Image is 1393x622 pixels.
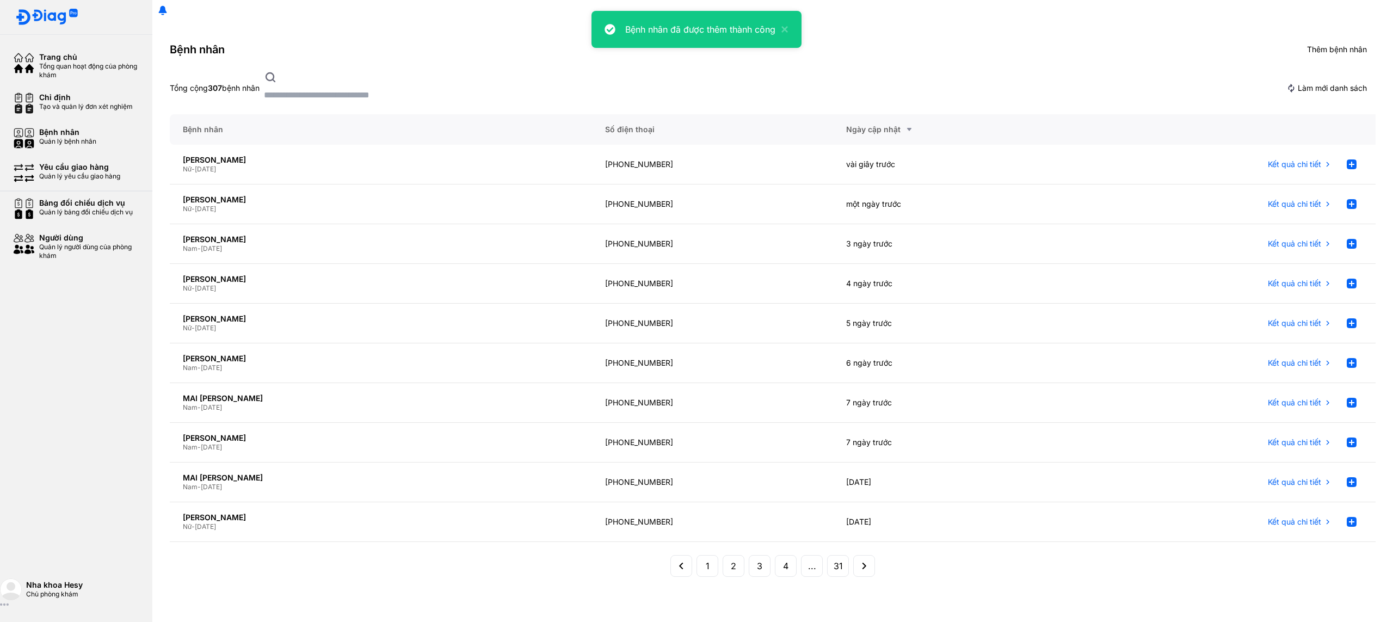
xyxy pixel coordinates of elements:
span: 2 [731,559,736,572]
span: Kết quả chi tiết [1268,517,1321,527]
span: - [192,522,195,531]
div: [PHONE_NUMBER] [592,304,833,343]
div: một ngày trước [833,184,1074,224]
div: [PERSON_NAME] [183,314,579,324]
div: Chỉ định [39,93,133,102]
div: MAI [PERSON_NAME] [183,473,579,483]
button: Thêm bệnh nhân [1285,39,1376,60]
span: Nữ [183,324,192,332]
span: - [198,364,201,372]
div: Số điện thoại [592,114,833,145]
span: - [192,165,195,173]
span: Kết quả chi tiết [1268,318,1321,328]
div: Người dùng [39,233,139,243]
div: [PERSON_NAME] [183,513,579,522]
div: [PERSON_NAME] [183,155,579,165]
div: 7 ngày trước [833,383,1074,423]
span: 3 [757,559,762,572]
img: logo [32,9,78,26]
div: [DATE] [833,502,1074,542]
div: 6 ngày trước [833,343,1074,383]
button: 1 [696,555,718,577]
div: MAI [PERSON_NAME] [183,393,579,403]
span: Nam [183,244,198,253]
div: 5 ngày trước [833,304,1074,343]
button: 31 [827,555,849,577]
div: Nha khoa Hesy [26,580,152,590]
span: Làm mới danh sách [1298,83,1367,93]
button: 2 [723,555,744,577]
span: Kết quả chi tiết [1268,239,1321,249]
div: Quản lý bệnh nhân [39,137,96,146]
div: [PHONE_NUMBER] [592,463,833,502]
span: 307 [208,83,222,93]
div: [PERSON_NAME] [183,274,579,284]
span: Nam [183,483,198,491]
span: Nữ [183,522,192,531]
div: [PHONE_NUMBER] [592,383,833,423]
div: Bảng đối chiếu dịch vụ [39,198,133,208]
span: Kết quả chi tiết [1268,477,1321,487]
span: Kết quả chi tiết [1268,398,1321,408]
span: - [192,284,195,292]
span: [DATE] [195,165,216,173]
span: [DATE] [201,244,222,253]
div: [PHONE_NUMBER] [592,502,833,542]
button: Làm mới danh sách [1278,78,1376,98]
div: Ngày cập nhật [846,123,1061,136]
img: logo [15,9,32,26]
span: Nam [183,403,198,411]
div: [DATE] [833,463,1074,502]
div: Tổng cộng bệnh nhân [170,83,260,93]
div: 3 ngày trước [833,224,1074,264]
span: Nam [183,364,198,372]
span: ... [808,559,816,572]
div: Trang chủ [39,52,139,62]
button: ... [801,555,823,577]
div: 7 ngày trước [833,423,1074,463]
span: - [198,483,201,491]
span: [DATE] [195,324,216,332]
div: [PHONE_NUMBER] [592,343,833,383]
div: Bệnh nhân [170,114,592,145]
span: Kết quả chi tiết [1268,438,1321,447]
div: Quản lý yêu cầu giao hàng [39,172,120,181]
button: 4 [775,555,797,577]
div: [PHONE_NUMBER] [592,145,833,184]
span: 31 [834,559,843,572]
span: 4 [783,559,788,572]
span: - [198,443,201,451]
span: [DATE] [201,443,222,451]
span: [DATE] [195,284,216,292]
span: Nữ [183,205,192,213]
div: [PHONE_NUMBER] [592,264,833,304]
div: [PHONE_NUMBER] [592,423,833,463]
span: [DATE] [195,522,216,531]
span: Kết quả chi tiết [1268,159,1321,169]
div: [PERSON_NAME] [183,195,579,205]
div: [PERSON_NAME] [183,433,579,443]
button: close [775,23,788,36]
span: Nam [183,443,198,451]
div: Tổng quan hoạt động của phòng khám [39,62,139,79]
span: [DATE] [201,483,222,491]
button: 3 [749,555,771,577]
span: [DATE] [201,403,222,411]
span: Nữ [183,284,192,292]
div: Quản lý bảng đối chiếu dịch vụ [39,208,133,217]
div: [PHONE_NUMBER] [592,224,833,264]
div: [PHONE_NUMBER] [592,184,833,224]
div: Quản lý người dùng của phòng khám [39,243,139,260]
span: - [192,205,195,213]
span: [DATE] [195,205,216,213]
div: [PERSON_NAME] [183,354,579,364]
div: Chủ phòng khám [26,590,152,599]
div: 4 ngày trước [833,264,1074,304]
span: Kết quả chi tiết [1268,199,1321,209]
span: - [198,244,201,253]
span: [DATE] [201,364,222,372]
div: [PERSON_NAME] [183,235,579,244]
span: Kết quả chi tiết [1268,358,1321,368]
div: Yêu cầu giao hàng [39,162,120,172]
span: Kết quả chi tiết [1268,279,1321,288]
